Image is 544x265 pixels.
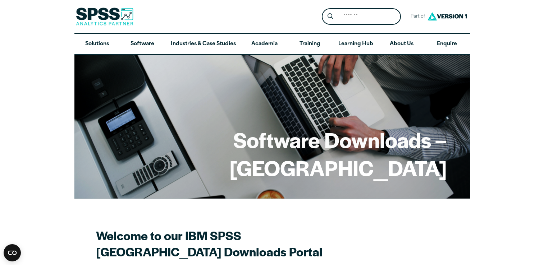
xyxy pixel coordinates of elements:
[120,34,165,55] a: Software
[97,126,447,181] h1: Software Downloads – [GEOGRAPHIC_DATA]
[74,34,470,55] nav: Desktop version of site main menu
[424,34,470,55] a: Enquire
[287,34,332,55] a: Training
[324,10,337,23] button: Search magnifying glass icon
[322,8,401,25] form: Site Header Search Form
[96,227,348,260] h2: Welcome to our IBM SPSS [GEOGRAPHIC_DATA] Downloads Portal
[333,34,379,55] a: Learning Hub
[407,11,426,22] span: Part of
[76,8,133,25] img: SPSS Analytics Partner
[4,244,21,261] button: Open CMP widget
[328,13,333,19] svg: Search magnifying glass icon
[74,34,120,55] a: Solutions
[165,34,242,55] a: Industries & Case Studies
[426,10,469,23] img: Version1 Logo
[379,34,424,55] a: About Us
[242,34,287,55] a: Academia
